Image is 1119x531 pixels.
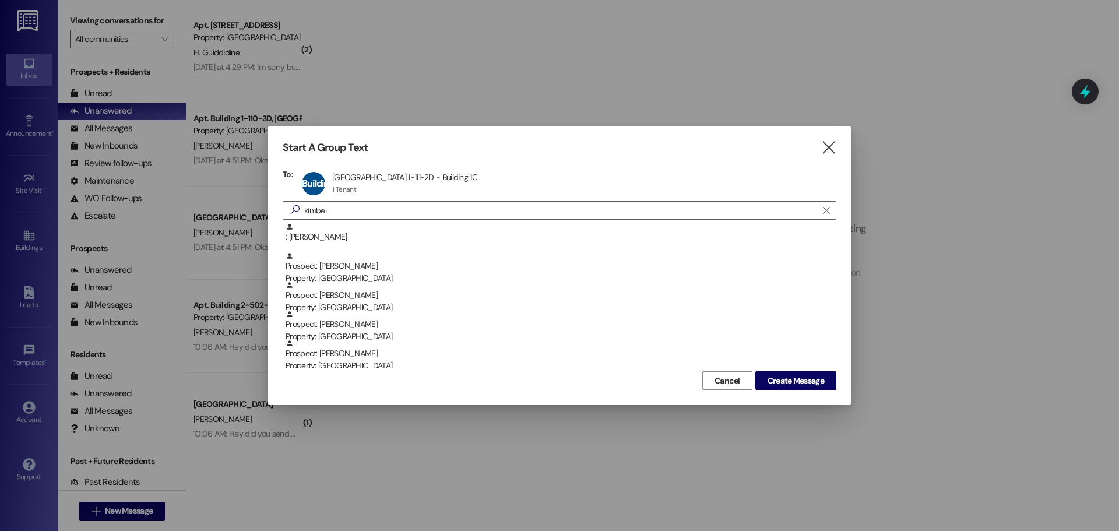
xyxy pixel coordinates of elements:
[286,330,836,343] div: Property: [GEOGRAPHIC_DATA]
[302,177,335,213] span: Building 1~111~2D
[823,206,829,215] i: 
[283,339,836,368] div: Prospect: [PERSON_NAME]Property: [GEOGRAPHIC_DATA]
[286,310,836,343] div: Prospect: [PERSON_NAME]
[283,281,836,310] div: Prospect: [PERSON_NAME]Property: [GEOGRAPHIC_DATA]
[283,169,293,180] h3: To:
[332,185,356,194] div: 1 Tenant
[286,272,836,284] div: Property: [GEOGRAPHIC_DATA]
[283,252,836,281] div: Prospect: [PERSON_NAME]Property: [GEOGRAPHIC_DATA]
[821,142,836,154] i: 
[702,371,752,390] button: Cancel
[715,375,740,387] span: Cancel
[755,371,836,390] button: Create Message
[332,172,477,182] div: [GEOGRAPHIC_DATA] 1~111~2D - Building 1C
[286,204,304,216] i: 
[304,202,817,219] input: Search for any contact or apartment
[283,223,836,252] div: : [PERSON_NAME]
[286,301,836,314] div: Property: [GEOGRAPHIC_DATA]
[283,141,368,154] h3: Start A Group Text
[286,281,836,314] div: Prospect: [PERSON_NAME]
[286,252,836,285] div: Prospect: [PERSON_NAME]
[286,360,836,372] div: Property: [GEOGRAPHIC_DATA]
[286,223,836,243] div: : [PERSON_NAME]
[286,339,836,372] div: Prospect: [PERSON_NAME]
[768,375,824,387] span: Create Message
[817,202,836,219] button: Clear text
[283,310,836,339] div: Prospect: [PERSON_NAME]Property: [GEOGRAPHIC_DATA]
